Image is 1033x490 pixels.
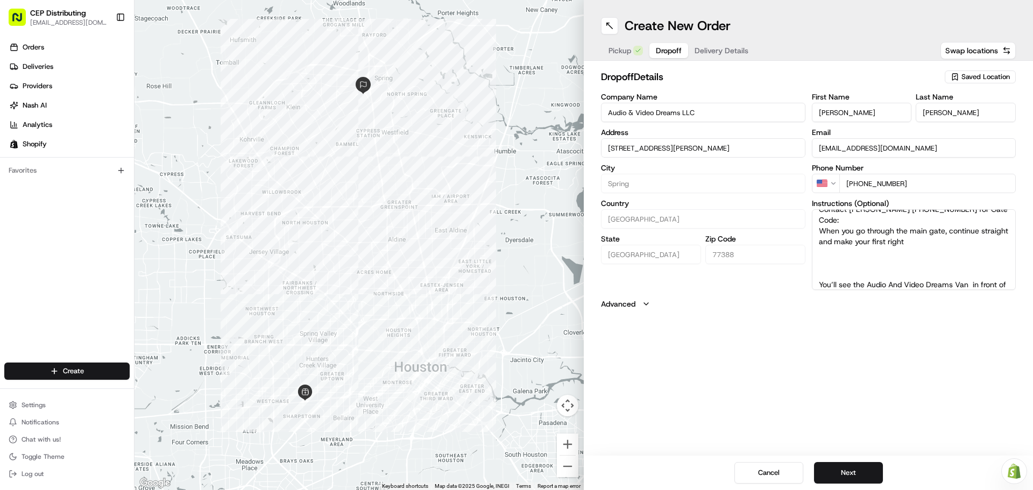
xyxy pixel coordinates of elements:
[30,8,86,18] button: CEP Distributing
[4,77,134,95] a: Providers
[734,462,803,484] button: Cancel
[11,140,72,148] div: Past conversations
[516,483,531,489] a: Terms (opens in new tab)
[4,415,130,430] button: Notifications
[107,267,130,275] span: Pylon
[11,103,30,122] img: 1736555255976-a54dd68f-1ca7-489b-9aae-adbdc363a1c4
[91,242,100,250] div: 💻
[23,42,44,52] span: Orders
[137,476,173,490] a: Open this area in Google Maps (opens a new window)
[812,200,1016,207] label: Instructions (Optional)
[11,11,32,32] img: Nash
[4,363,130,380] button: Create
[812,209,1016,290] textarea: Contact [PERSON_NAME] [PHONE_NUMBER] for Gate Code: When you go through the main gate, continue s...
[23,103,42,122] img: 8571987876998_91fb9ceb93ad5c398215_72.jpg
[601,129,805,136] label: Address
[87,236,177,255] a: 💻API Documentation
[23,120,52,130] span: Analytics
[11,242,19,250] div: 📗
[601,299,635,309] label: Advanced
[601,164,805,172] label: City
[557,395,578,416] button: Map camera controls
[22,452,65,461] span: Toggle Theme
[22,470,44,478] span: Log out
[916,103,1016,122] input: Enter last name
[4,39,134,56] a: Orders
[656,45,682,56] span: Dropoff
[961,72,1010,82] span: Saved Location
[839,174,1016,193] input: Enter phone number
[4,162,130,179] div: Favorites
[812,129,1016,136] label: Email
[137,476,173,490] img: Google
[117,167,121,175] span: •
[30,18,107,27] button: [EMAIL_ADDRESS][DOMAIN_NAME]
[382,482,428,490] button: Keyboard shortcuts
[89,196,93,204] span: •
[601,93,805,101] label: Company Name
[814,462,883,484] button: Next
[10,140,18,148] img: Shopify logo
[63,366,84,376] span: Create
[4,432,130,447] button: Chat with us!
[76,266,130,275] a: Powered byPylon
[48,103,176,113] div: Start new chat
[102,240,173,251] span: API Documentation
[601,200,805,207] label: Country
[812,138,1016,158] input: Enter email
[22,196,30,205] img: 1736555255976-a54dd68f-1ca7-489b-9aae-adbdc363a1c4
[4,116,134,133] a: Analytics
[537,483,581,489] a: Report a map error
[4,449,130,464] button: Toggle Theme
[4,136,134,153] a: Shopify
[11,157,28,177] img: Wisdom Oko
[22,435,61,444] span: Chat with us!
[183,106,196,119] button: Start new chat
[945,69,1016,84] button: Saved Location
[48,113,148,122] div: We're available if you need us!
[4,466,130,481] button: Log out
[23,101,47,110] span: Nash AI
[4,58,134,75] a: Deliveries
[11,43,196,60] p: Welcome 👋
[4,397,130,413] button: Settings
[123,167,145,175] span: [DATE]
[705,245,805,264] input: Enter zip code
[601,299,1016,309] button: Advanced
[601,209,805,229] input: Enter country
[601,138,805,158] input: 2111 Old Holzwarth Rd #710, Spring, TX 77388, USA
[916,93,1016,101] label: Last Name
[695,45,748,56] span: Delivery Details
[23,81,52,91] span: Providers
[601,103,805,122] input: Enter company name
[11,186,28,203] img: Masood Aslam
[625,17,731,34] h1: Create New Order
[95,196,117,204] span: [DATE]
[22,240,82,251] span: Knowledge Base
[22,167,30,176] img: 1736555255976-a54dd68f-1ca7-489b-9aae-adbdc363a1c4
[812,93,912,101] label: First Name
[23,139,47,149] span: Shopify
[557,434,578,455] button: Zoom in
[812,103,912,122] input: Enter first name
[557,456,578,477] button: Zoom out
[167,138,196,151] button: See all
[33,196,87,204] span: [PERSON_NAME]
[435,483,510,489] span: Map data ©2025 Google, INEGI
[23,62,53,72] span: Deliveries
[705,235,805,243] label: Zip Code
[33,167,115,175] span: Wisdom [PERSON_NAME]
[601,245,701,264] input: Enter state
[4,4,111,30] button: CEP Distributing[EMAIL_ADDRESS][DOMAIN_NAME]
[4,97,134,114] a: Nash AI
[601,235,701,243] label: State
[609,45,631,56] span: Pickup
[22,418,59,427] span: Notifications
[945,45,998,56] span: Swap locations
[22,401,46,409] span: Settings
[812,164,1016,172] label: Phone Number
[6,236,87,255] a: 📗Knowledge Base
[601,174,805,193] input: Enter city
